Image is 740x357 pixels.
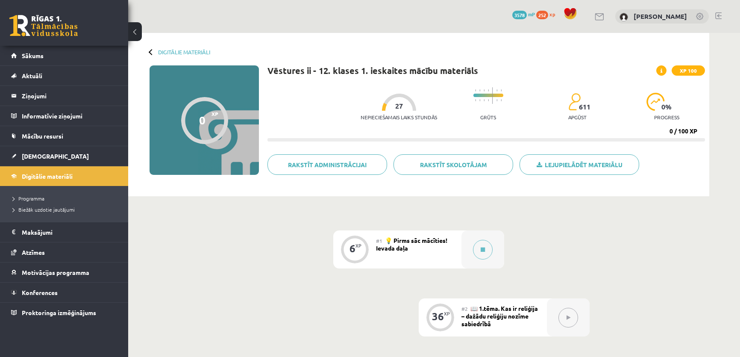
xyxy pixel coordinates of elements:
[568,114,587,120] p: apgūst
[512,11,535,18] a: 3578 mP
[13,195,120,202] a: Programma
[661,103,672,111] span: 0 %
[461,304,538,327] span: 📖 1.tēma. Kas ir reliģija – dažādu reliģiju nozīme sabiedrībā
[11,146,117,166] a: [DEMOGRAPHIC_DATA]
[22,72,42,80] span: Aktuāli
[432,313,444,320] div: 36
[496,99,497,101] img: icon-short-line-57e1e144782c952c97e751825c79c345078a6d821885a25fce030b3d8c18986b.svg
[22,309,96,316] span: Proktoringa izmēģinājums
[22,268,89,276] span: Motivācijas programma
[22,132,63,140] span: Mācību resursi
[13,195,44,202] span: Programma
[9,15,78,36] a: Rīgas 1. Tālmācības vidusskola
[475,99,476,101] img: icon-short-line-57e1e144782c952c97e751825c79c345078a6d821885a25fce030b3d8c18986b.svg
[11,86,117,106] a: Ziņojumi
[158,49,210,55] a: Digitālie materiāli
[480,114,496,120] p: Grūts
[22,248,45,256] span: Atzīmes
[11,263,117,282] a: Motivācijas programma
[11,126,117,146] a: Mācību resursi
[672,65,705,76] span: XP 100
[13,206,75,213] span: Biežāk uzdotie jautājumi
[395,102,403,110] span: 27
[512,11,527,19] span: 3578
[484,89,485,91] img: icon-short-line-57e1e144782c952c97e751825c79c345078a6d821885a25fce030b3d8c18986b.svg
[634,12,687,21] a: [PERSON_NAME]
[11,283,117,302] a: Konferences
[484,99,485,101] img: icon-short-line-57e1e144782c952c97e751825c79c345078a6d821885a25fce030b3d8c18986b.svg
[496,89,497,91] img: icon-short-line-57e1e144782c952c97e751825c79c345078a6d821885a25fce030b3d8c18986b.svg
[267,65,478,76] h1: Vēstures ii - 12. klases 1. ieskaites mācību materiāls
[536,11,559,18] a: 252 xp
[11,242,117,262] a: Atzīmes
[579,103,590,111] span: 611
[520,154,639,175] a: Lejupielādēt materiālu
[475,89,476,91] img: icon-short-line-57e1e144782c952c97e751825c79c345078a6d821885a25fce030b3d8c18986b.svg
[22,172,73,180] span: Digitālie materiāli
[11,106,117,126] a: Informatīvie ziņojumi
[444,311,450,316] div: XP
[492,87,493,104] img: icon-long-line-d9ea69661e0d244f92f715978eff75569469978d946b2353a9bb055b3ed8787d.svg
[620,13,628,21] img: Stīvens Kuzmenko
[11,222,117,242] a: Maksājumi
[376,237,382,244] span: #1
[355,243,361,248] div: XP
[267,154,387,175] a: Rakstīt administrācijai
[11,46,117,65] a: Sākums
[361,114,437,120] p: Nepieciešamais laiks stundās
[349,245,355,252] div: 6
[536,11,548,19] span: 252
[13,206,120,213] a: Biežāk uzdotie jautājumi
[199,114,206,127] div: 0
[22,222,117,242] legend: Maksājumi
[479,99,480,101] img: icon-short-line-57e1e144782c952c97e751825c79c345078a6d821885a25fce030b3d8c18986b.svg
[22,52,44,59] span: Sākums
[549,11,555,18] span: xp
[11,66,117,86] a: Aktuāli
[22,106,117,126] legend: Informatīvie ziņojumi
[528,11,535,18] span: mP
[376,236,447,252] span: 💡 Pirms sāc mācīties! Ievada daļa
[22,289,58,296] span: Konferences
[11,166,117,186] a: Digitālie materiāli
[501,89,502,91] img: icon-short-line-57e1e144782c952c97e751825c79c345078a6d821885a25fce030b3d8c18986b.svg
[461,305,468,312] span: #2
[22,152,89,160] span: [DEMOGRAPHIC_DATA]
[393,154,513,175] a: Rakstīt skolotājam
[22,86,117,106] legend: Ziņojumi
[646,93,665,111] img: icon-progress-161ccf0a02000e728c5f80fcf4c31c7af3da0e1684b2b1d7c360e028c24a22f1.svg
[11,303,117,322] a: Proktoringa izmēģinājums
[654,114,679,120] p: progress
[479,89,480,91] img: icon-short-line-57e1e144782c952c97e751825c79c345078a6d821885a25fce030b3d8c18986b.svg
[501,99,502,101] img: icon-short-line-57e1e144782c952c97e751825c79c345078a6d821885a25fce030b3d8c18986b.svg
[568,93,581,111] img: students-c634bb4e5e11cddfef0936a35e636f08e4e9abd3cc4e673bd6f9a4125e45ecb1.svg
[211,111,218,117] span: XP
